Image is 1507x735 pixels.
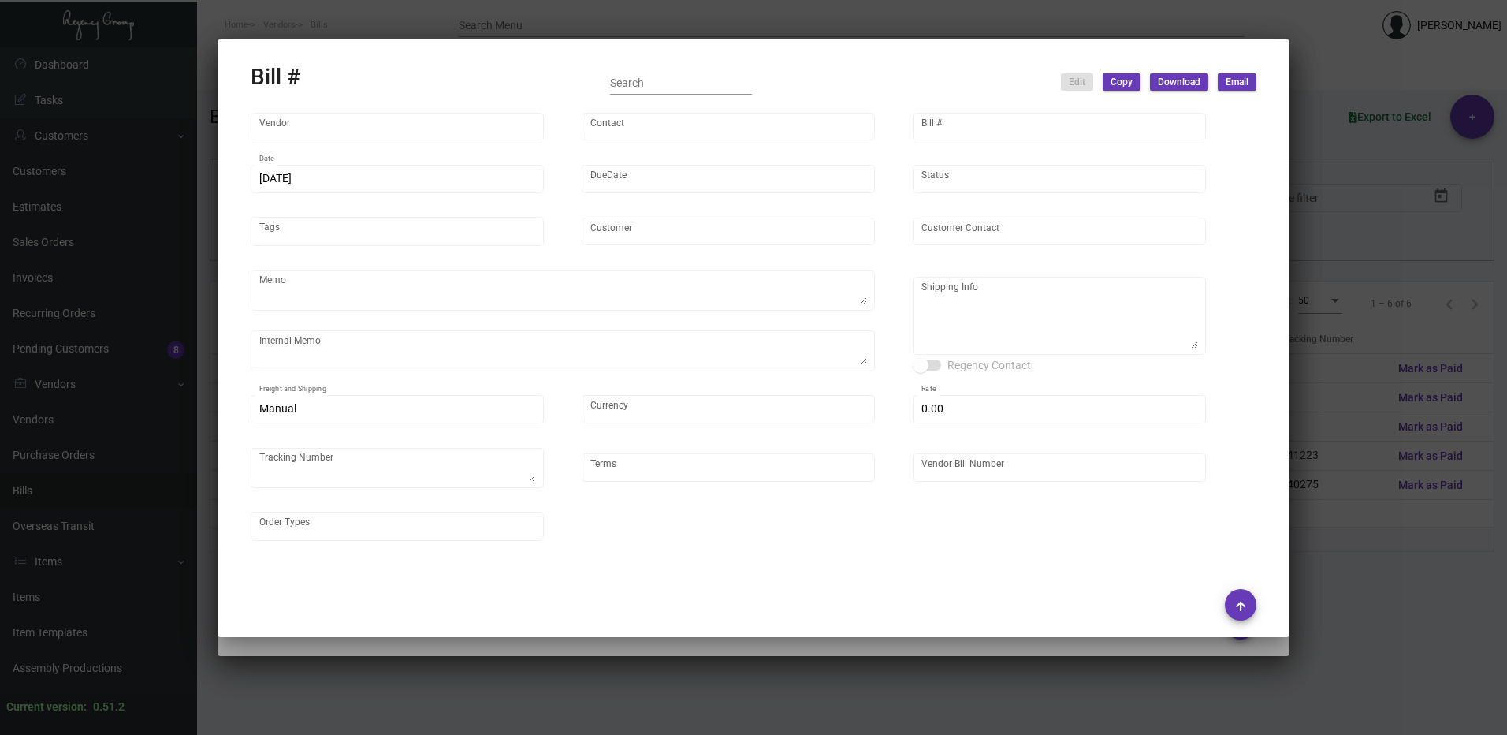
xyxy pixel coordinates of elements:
h2: Bill # [251,64,300,91]
div: 0.51.2 [93,699,125,715]
div: Current version: [6,699,87,715]
span: Manual [259,402,296,415]
span: Edit [1069,76,1085,89]
span: Download [1158,76,1200,89]
div: Attachments [403,576,467,593]
span: Regency Contact [947,356,1031,375]
span: Email [1226,76,1248,89]
button: Email [1218,73,1256,91]
div: Items [263,576,292,593]
div: Activity logs [485,576,546,593]
span: Copy [1111,76,1133,89]
button: Copy [1103,73,1140,91]
button: Download [1150,73,1208,91]
button: Edit [1061,73,1093,91]
div: Notes [355,576,385,593]
div: Tasks [309,576,338,593]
